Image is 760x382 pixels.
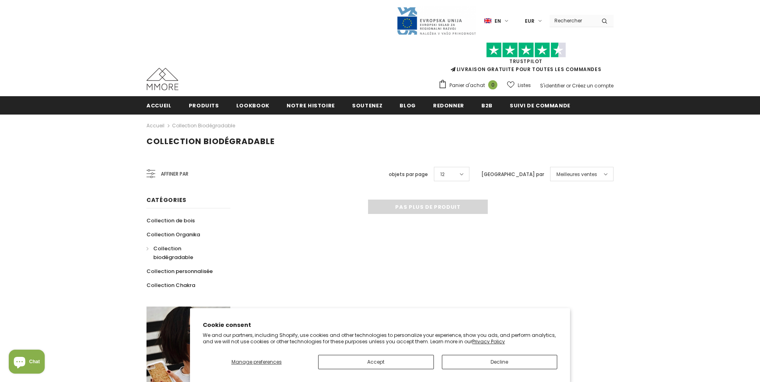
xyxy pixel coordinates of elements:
[518,81,531,89] span: Listes
[161,170,188,178] span: Affiner par
[352,96,382,114] a: soutenez
[566,82,571,89] span: or
[484,18,491,24] img: i-lang-1.png
[287,96,335,114] a: Notre histoire
[481,96,493,114] a: B2B
[481,170,544,178] label: [GEOGRAPHIC_DATA] par
[146,68,178,90] img: Cas MMORE
[400,102,416,109] span: Blog
[510,96,570,114] a: Suivi de commande
[172,122,235,129] a: Collection biodégradable
[146,217,195,224] span: Collection de bois
[449,81,485,89] span: Panier d'achat
[146,278,195,292] a: Collection Chakra
[203,321,557,329] h2: Cookie consent
[146,241,222,264] a: Collection biodégradable
[146,231,200,238] span: Collection Organika
[486,42,566,58] img: Faites confiance aux étoiles pilotes
[146,136,275,147] span: Collection biodégradable
[389,170,428,178] label: objets par page
[396,17,476,24] a: Javni Razpis
[507,78,531,92] a: Listes
[146,264,213,278] a: Collection personnalisée
[440,170,445,178] span: 12
[400,96,416,114] a: Blog
[146,96,172,114] a: Accueil
[203,332,557,344] p: We and our partners, including Shopify, use cookies and other technologies to personalize your ex...
[189,96,219,114] a: Produits
[146,281,195,289] span: Collection Chakra
[146,267,213,275] span: Collection personnalisée
[472,338,505,345] a: Privacy Policy
[556,170,597,178] span: Meilleures ventes
[525,17,534,25] span: EUR
[396,6,476,36] img: Javni Razpis
[146,196,186,204] span: Catégories
[146,228,200,241] a: Collection Organika
[509,58,542,65] a: TrustPilot
[189,102,219,109] span: Produits
[540,82,565,89] a: S'identifier
[550,15,596,26] input: Search Site
[153,245,193,261] span: Collection biodégradable
[6,350,47,376] inbox-online-store-chat: Shopify online store chat
[433,102,464,109] span: Redonner
[488,80,497,89] span: 0
[146,121,164,131] a: Accueil
[232,358,282,365] span: Manage preferences
[433,96,464,114] a: Redonner
[572,82,614,89] a: Créez un compte
[146,214,195,228] a: Collection de bois
[146,102,172,109] span: Accueil
[236,102,269,109] span: Lookbook
[481,102,493,109] span: B2B
[510,102,570,109] span: Suivi de commande
[236,96,269,114] a: Lookbook
[318,355,434,369] button: Accept
[438,46,614,73] span: LIVRAISON GRATUITE POUR TOUTES LES COMMANDES
[438,79,501,91] a: Panier d'achat 0
[203,355,310,369] button: Manage preferences
[287,102,335,109] span: Notre histoire
[495,17,501,25] span: en
[442,355,558,369] button: Decline
[352,102,382,109] span: soutenez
